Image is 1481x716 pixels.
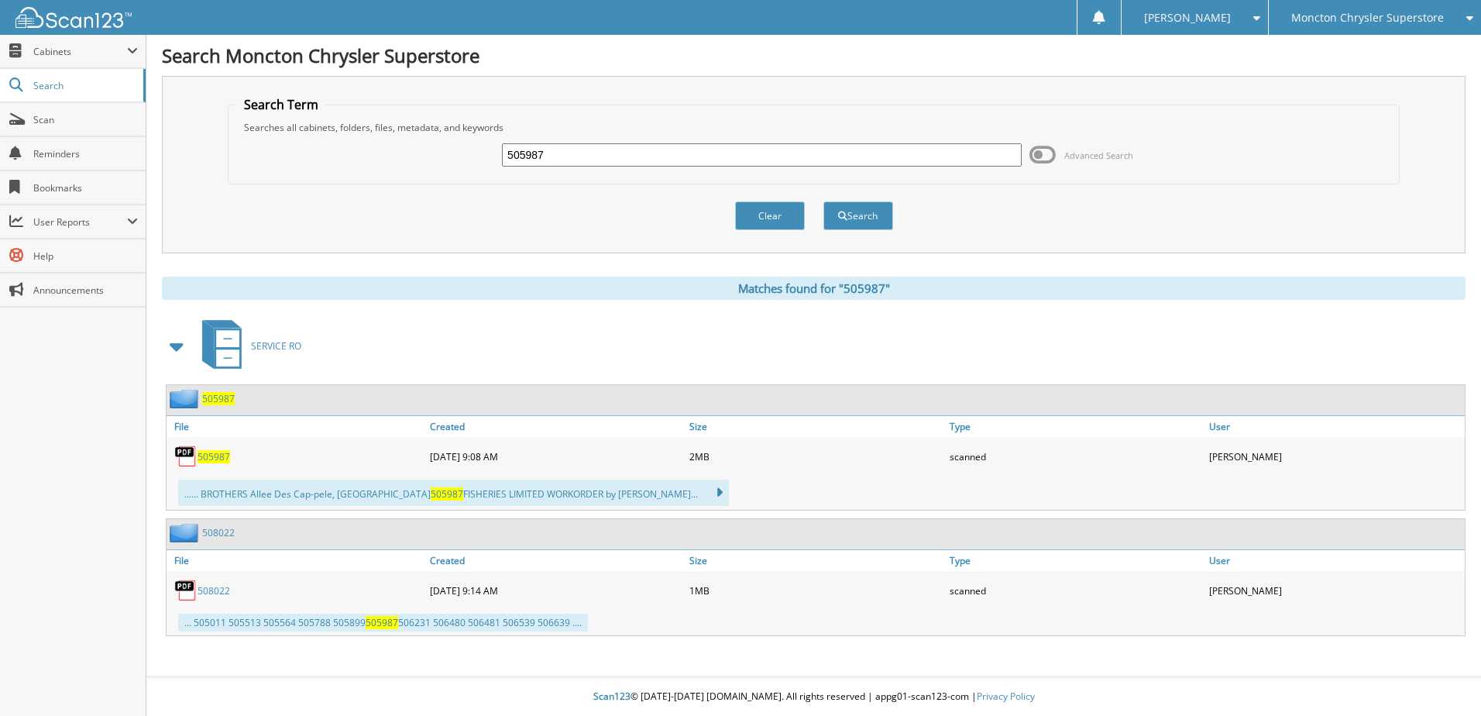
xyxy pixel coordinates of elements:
h1: Search Moncton Chrysler Superstore [162,43,1466,68]
a: 505987 [202,392,235,405]
div: [DATE] 9:08 AM [426,441,686,472]
a: 508022 [202,526,235,539]
a: Size [686,550,945,571]
span: User Reports [33,215,127,229]
a: Type [946,550,1205,571]
div: Searches all cabinets, folders, files, metadata, and keywords [236,121,1391,134]
a: File [167,416,426,437]
a: 508022 [198,584,230,597]
span: 505987 [366,616,398,629]
div: ...... BROTHERS Allee Des Cap-pele, [GEOGRAPHIC_DATA] FISHERIES LIMITED WORKORDER by [PERSON_NAME... [178,480,729,506]
span: Scan [33,113,138,126]
div: scanned [946,441,1205,472]
button: Search [823,201,893,230]
span: Scan123 [593,690,631,703]
span: Cabinets [33,45,127,58]
a: Created [426,416,686,437]
img: folder2.png [170,389,202,408]
div: [DATE] 9:14 AM [426,575,686,606]
span: Advanced Search [1064,150,1133,161]
span: 505987 [431,487,463,501]
span: Search [33,79,136,92]
span: Announcements [33,284,138,297]
a: File [167,550,426,571]
span: [PERSON_NAME] [1144,13,1231,22]
span: Help [33,250,138,263]
legend: Search Term [236,96,326,113]
div: [PERSON_NAME] [1205,441,1465,472]
img: PDF.png [174,579,198,602]
a: SERVICE RO [193,315,301,377]
span: Reminders [33,147,138,160]
div: [PERSON_NAME] [1205,575,1465,606]
a: User [1205,416,1465,437]
span: SERVICE RO [251,339,301,353]
div: 2MB [686,441,945,472]
div: scanned [946,575,1205,606]
img: PDF.png [174,445,198,468]
a: Privacy Policy [977,690,1035,703]
button: Clear [735,201,805,230]
a: User [1205,550,1465,571]
div: ... 505011 505513 505564 505788 505899 506231 506480 506481 506539 506639 .... [178,614,588,632]
span: Bookmarks [33,181,138,194]
a: Size [686,416,945,437]
div: Matches found for "505987" [162,277,1466,300]
div: 1MB [686,575,945,606]
a: 505987 [198,450,230,463]
img: folder2.png [170,523,202,542]
span: Moncton Chrysler Superstore [1291,13,1444,22]
iframe: Chat Widget [1404,642,1481,716]
a: Type [946,416,1205,437]
a: Created [426,550,686,571]
div: © [DATE]-[DATE] [DOMAIN_NAME]. All rights reserved | appg01-scan123-com | [146,678,1481,716]
img: scan123-logo-white.svg [15,7,132,28]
